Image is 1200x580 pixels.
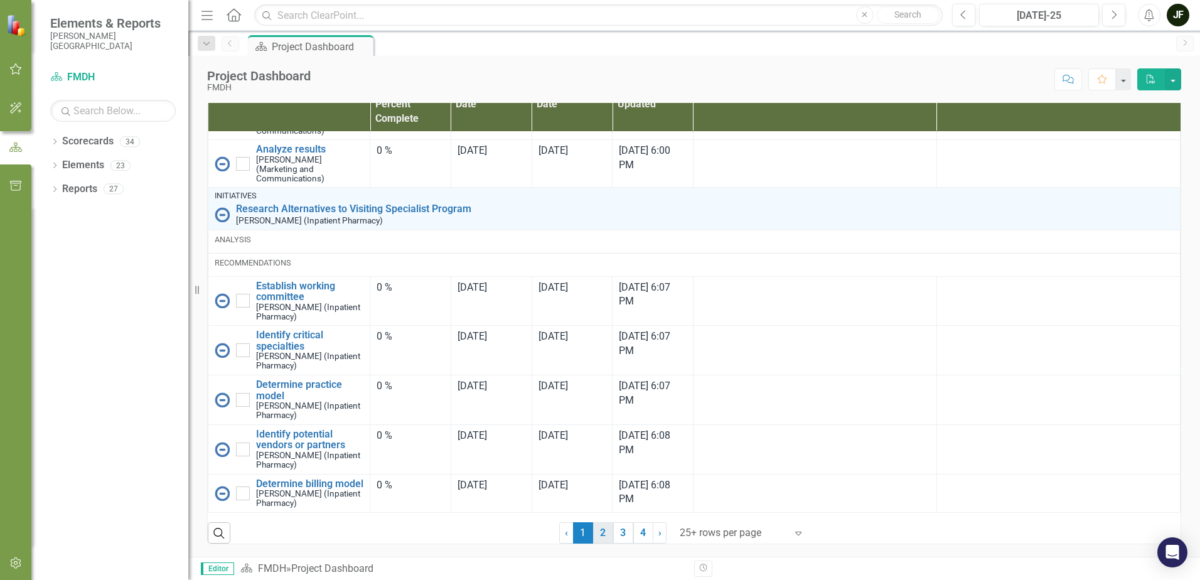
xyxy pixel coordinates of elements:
small: [PERSON_NAME] (Inpatient Pharmacy) [256,352,363,370]
a: 3 [613,522,633,544]
td: Double-Click to Edit [370,375,451,425]
div: Open Intercom Messenger [1157,537,1187,567]
span: [DATE] [538,479,568,491]
div: 34 [120,136,140,147]
div: [DATE] 6:00 PM [619,144,687,173]
a: FMDH [50,70,176,85]
div: [DATE] 6:07 PM [619,379,687,408]
td: Double-Click to Edit Right Click for Context Menu [208,276,370,326]
span: [DATE] [458,380,487,392]
div: Project Dashboard [291,562,373,574]
td: Double-Click to Edit [451,375,532,425]
td: Double-Click to Edit [451,474,532,512]
td: Double-Click to Edit Right Click for Context Menu [208,188,1181,230]
td: Double-Click to Edit [451,140,532,188]
a: Determine practice model [256,379,363,401]
span: › [658,527,662,539]
td: Double-Click to Edit [693,375,936,425]
span: Editor [201,562,234,575]
td: Double-Click to Edit [370,326,451,375]
td: Double-Click to Edit [532,276,613,326]
small: [PERSON_NAME] (Marketing and Communications) [256,107,363,136]
td: Double-Click to Edit [370,474,451,512]
span: ‹ [565,527,568,539]
div: 23 [110,160,131,171]
span: [DATE] [458,429,487,441]
img: ClearPoint Strategy [6,14,28,36]
td: Double-Click to Edit [532,424,613,474]
a: Identify potential vendors or partners [256,429,363,451]
td: Double-Click to Edit [451,276,532,326]
a: Elements [62,158,104,173]
a: Determine billing model [256,478,363,490]
img: No Information [215,343,230,358]
span: [DATE] [458,330,487,342]
a: Identify critical specialties [256,330,363,352]
td: Double-Click to Edit [693,140,936,188]
span: Search [894,9,921,19]
td: Double-Click to Edit [208,230,1181,253]
small: [PERSON_NAME][GEOGRAPHIC_DATA] [50,31,176,51]
a: Analyze results [256,144,363,155]
a: Reports [62,182,97,196]
div: 0 % [377,478,444,493]
div: Project Dashboard [207,69,311,83]
div: [DATE]-25 [983,8,1095,23]
a: Research Alternatives to Visiting Specialist Program [236,203,1174,215]
td: Double-Click to Edit [936,474,1180,512]
small: [PERSON_NAME] (Inpatient Pharmacy) [256,401,363,420]
div: [DATE] 6:07 PM [619,330,687,358]
span: [DATE] [458,479,487,491]
td: Double-Click to Edit [936,424,1180,474]
div: 0 % [377,281,444,295]
div: FMDH [207,83,311,92]
div: Initiatives [215,191,1174,200]
td: Double-Click to Edit [532,326,613,375]
td: Double-Click to Edit [693,326,936,375]
small: [PERSON_NAME] (Inpatient Pharmacy) [256,451,363,470]
div: [DATE] 6:08 PM [619,478,687,507]
span: [DATE] [458,281,487,293]
span: [DATE] [538,380,568,392]
small: [PERSON_NAME] (Inpatient Pharmacy) [256,489,363,508]
td: Double-Click to Edit [208,253,1181,276]
td: Double-Click to Edit Right Click for Context Menu [208,424,370,474]
td: Double-Click to Edit [936,375,1180,425]
span: [DATE] [538,330,568,342]
span: 1 [573,522,593,544]
img: No Information [215,156,230,171]
td: Double-Click to Edit [936,326,1180,375]
input: Search ClearPoint... [254,4,943,26]
input: Search Below... [50,100,176,122]
span: [DATE] [538,281,568,293]
a: FMDH [258,562,286,574]
div: » [240,562,685,576]
img: No Information [215,293,230,308]
span: [DATE] [538,429,568,441]
div: [DATE] 6:07 PM [619,281,687,309]
small: [PERSON_NAME] (Inpatient Pharmacy) [256,303,363,321]
small: [PERSON_NAME] (Inpatient Pharmacy) [236,216,383,225]
td: Double-Click to Edit [451,424,532,474]
td: Double-Click to Edit [370,276,451,326]
td: Double-Click to Edit Right Click for Context Menu [208,375,370,425]
span: [DATE] [458,144,487,156]
div: Analysis [215,234,1174,245]
div: 0 % [377,144,444,158]
small: [PERSON_NAME] (Marketing and Communications) [256,155,363,183]
a: 2 [593,522,613,544]
td: Double-Click to Edit [532,375,613,425]
td: Double-Click to Edit [532,474,613,512]
div: 0 % [377,429,444,443]
div: Project Dashboard [272,39,370,55]
td: Double-Click to Edit Right Click for Context Menu [208,326,370,375]
button: JF [1167,4,1189,26]
div: 0 % [377,330,444,344]
td: Double-Click to Edit [936,140,1180,188]
td: Double-Click to Edit [693,424,936,474]
div: 27 [104,184,124,195]
a: 4 [633,522,653,544]
span: Elements & Reports [50,16,176,31]
td: Double-Click to Edit [693,276,936,326]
